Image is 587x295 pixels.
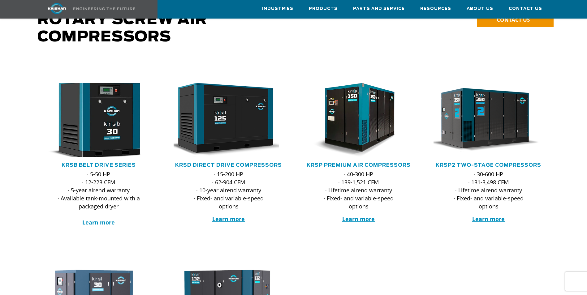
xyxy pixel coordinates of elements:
[304,83,414,157] div: krsp150
[472,215,505,223] a: Learn more
[420,5,451,12] span: Resources
[73,7,135,10] img: Engineering the future
[186,170,271,210] p: · 15-200 HP · 62-904 CFM · 10-year airend warranty · Fixed- and variable-speed options
[262,0,293,17] a: Industries
[307,163,411,168] a: KRSP Premium Air Compressors
[353,5,405,12] span: Parts and Service
[467,5,493,12] span: About Us
[33,79,155,161] img: krsb30
[434,83,544,157] div: krsp350
[477,13,554,27] a: CONTACT US
[174,83,284,157] div: krsd125
[82,219,115,226] a: Learn more
[34,3,80,14] img: kaishan logo
[299,83,409,157] img: krsp150
[309,5,338,12] span: Products
[56,170,141,226] p: · 5-50 HP · 12-223 CFM · 5-year airend warranty · Available tank-mounted with a packaged dryer
[175,163,282,168] a: KRSD Direct Drive Compressors
[44,83,154,157] div: krsb30
[62,163,136,168] a: KRSB Belt Drive Series
[353,0,405,17] a: Parts and Service
[436,163,541,168] a: KRSP2 Two-Stage Compressors
[497,16,530,23] span: CONTACT US
[316,170,401,210] p: · 40-300 HP · 139-1,521 CFM · Lifetime airend warranty · Fixed- and variable-speed options
[169,83,279,157] img: krsd125
[509,0,542,17] a: Contact Us
[262,5,293,12] span: Industries
[446,170,531,210] p: · 30-600 HP · 131-3,498 CFM · Lifetime airend warranty · Fixed- and variable-speed options
[420,0,451,17] a: Resources
[429,83,539,157] img: krsp350
[467,0,493,17] a: About Us
[212,215,245,223] a: Learn more
[509,5,542,12] span: Contact Us
[309,0,338,17] a: Products
[342,215,375,223] a: Learn more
